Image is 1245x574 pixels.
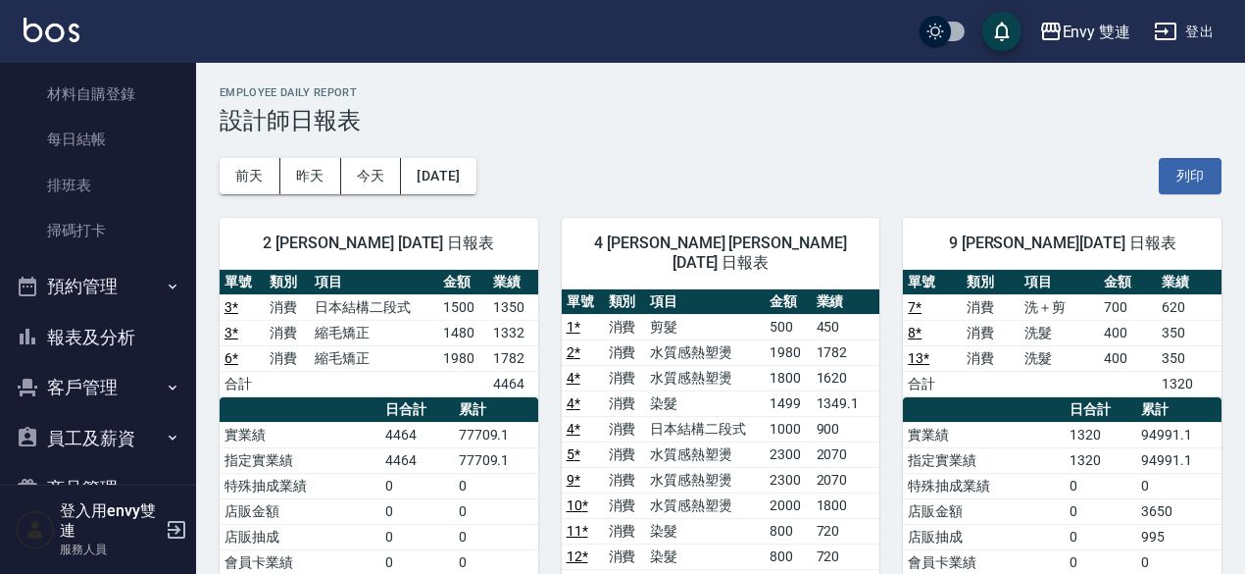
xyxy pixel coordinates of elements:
[220,447,380,473] td: 指定實業績
[982,12,1021,51] button: save
[645,518,765,544] td: 染髮
[645,391,765,416] td: 染髮
[903,270,1221,397] table: a dense table
[488,270,538,295] th: 業績
[812,365,880,391] td: 1620
[765,544,811,569] td: 800
[812,442,880,467] td: 2070
[488,320,538,345] td: 1332
[1065,397,1136,423] th: 日合計
[8,261,188,312] button: 預約管理
[1136,498,1221,524] td: 3650
[604,289,646,315] th: 類別
[60,501,160,541] h5: 登入用envy雙連
[604,467,646,493] td: 消費
[488,371,538,396] td: 4464
[812,339,880,365] td: 1782
[438,320,488,345] td: 1480
[220,422,380,447] td: 實業績
[1065,498,1136,524] td: 0
[454,524,538,549] td: 0
[765,493,811,518] td: 2000
[8,208,188,253] a: 掃碼打卡
[812,314,880,339] td: 450
[438,294,488,320] td: 1500
[310,345,438,371] td: 縮毛矯正
[380,447,454,473] td: 4464
[438,345,488,371] td: 1980
[962,294,1020,320] td: 消費
[562,289,604,315] th: 單號
[1157,320,1221,345] td: 350
[604,544,646,569] td: 消費
[8,312,188,363] button: 報表及分析
[454,397,538,423] th: 累計
[60,541,160,558] p: 服務人員
[812,391,880,416] td: 1349.1
[401,158,475,194] button: [DATE]
[765,391,811,416] td: 1499
[962,270,1020,295] th: 類別
[812,493,880,518] td: 1800
[8,362,188,413] button: 客戶管理
[1136,473,1221,498] td: 0
[380,422,454,447] td: 4464
[220,86,1221,99] h2: Employee Daily Report
[765,467,811,493] td: 2300
[765,518,811,544] td: 800
[645,365,765,391] td: 水質感熱塑燙
[903,371,961,396] td: 合計
[438,270,488,295] th: 金額
[1136,397,1221,423] th: 累計
[1065,473,1136,498] td: 0
[604,493,646,518] td: 消費
[454,473,538,498] td: 0
[645,442,765,467] td: 水質感熱塑燙
[604,416,646,442] td: 消費
[903,422,1065,447] td: 實業績
[380,524,454,549] td: 0
[962,345,1020,371] td: 消費
[604,314,646,339] td: 消費
[1136,447,1221,473] td: 94991.1
[265,270,310,295] th: 類別
[1020,294,1099,320] td: 洗＋剪
[488,294,538,320] td: 1350
[310,294,438,320] td: 日本結構二段式
[310,320,438,345] td: 縮毛矯正
[454,422,538,447] td: 77709.1
[585,234,857,273] span: 4 [PERSON_NAME] [PERSON_NAME][DATE] 日報表
[380,498,454,524] td: 0
[8,413,188,464] button: 員工及薪資
[645,314,765,339] td: 剪髮
[220,107,1221,134] h3: 設計師日報表
[380,397,454,423] th: 日合計
[341,158,402,194] button: 今天
[243,234,515,253] span: 2 [PERSON_NAME] [DATE] 日報表
[1157,294,1221,320] td: 620
[1099,270,1157,295] th: 金額
[1031,12,1139,52] button: Envy 雙連
[220,158,280,194] button: 前天
[903,447,1065,473] td: 指定實業績
[604,442,646,467] td: 消費
[812,289,880,315] th: 業績
[645,416,765,442] td: 日本結構二段式
[962,320,1020,345] td: 消費
[1020,345,1099,371] td: 洗髮
[8,72,188,117] a: 材料自購登錄
[1136,422,1221,447] td: 94991.1
[454,498,538,524] td: 0
[1020,320,1099,345] td: 洗髮
[903,524,1065,549] td: 店販抽成
[645,493,765,518] td: 水質感熱塑燙
[488,345,538,371] td: 1782
[220,524,380,549] td: 店販抽成
[1157,345,1221,371] td: 350
[1065,524,1136,549] td: 0
[765,314,811,339] td: 500
[765,365,811,391] td: 1800
[8,163,188,208] a: 排班表
[903,270,961,295] th: 單號
[765,289,811,315] th: 金額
